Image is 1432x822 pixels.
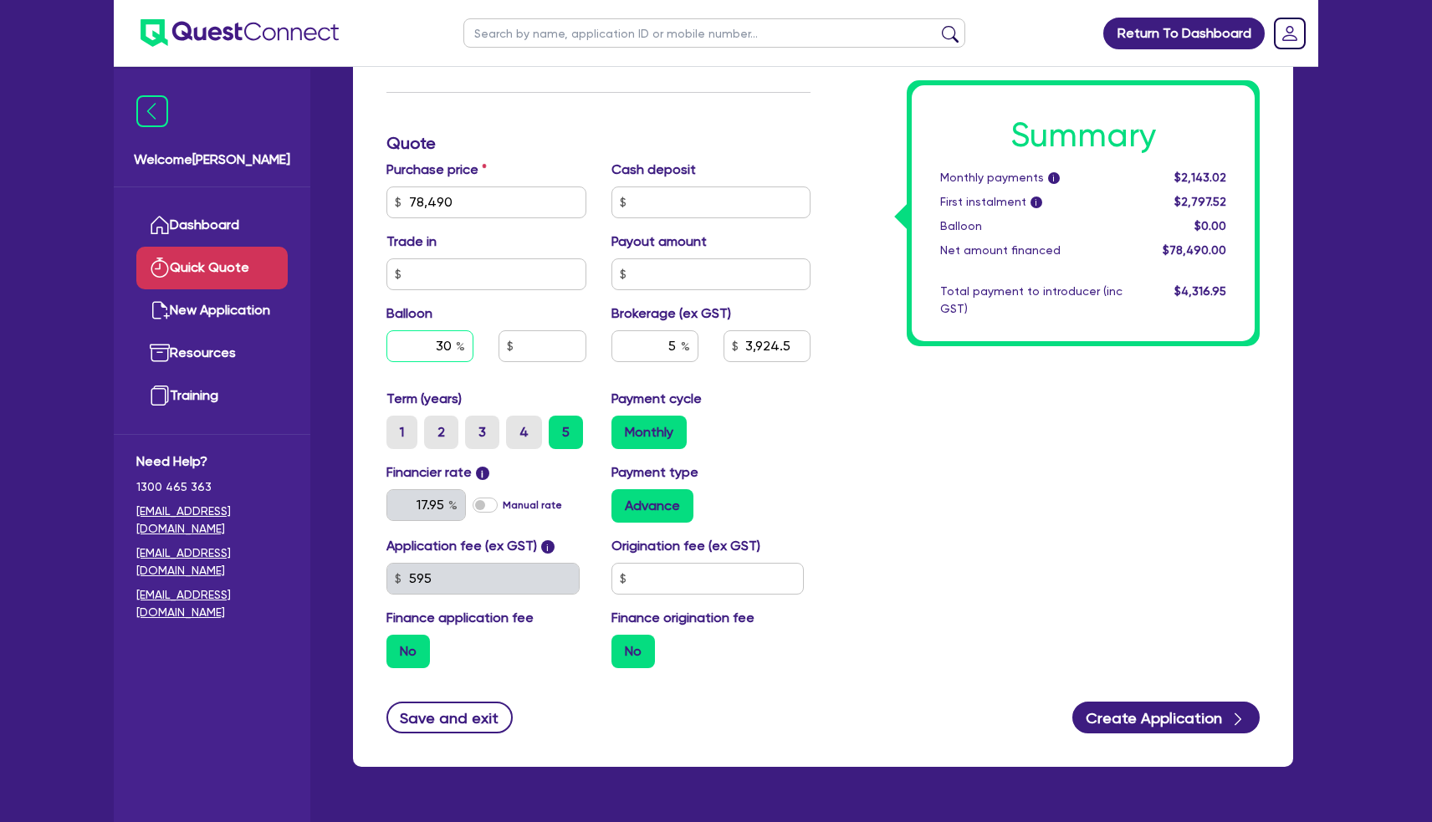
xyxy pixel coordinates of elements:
[611,489,693,523] label: Advance
[1072,702,1260,733] button: Create Application
[928,242,1135,259] div: Net amount financed
[476,467,489,480] span: i
[1268,12,1312,55] a: Dropdown toggle
[611,536,760,556] label: Origination fee (ex GST)
[136,452,288,472] span: Need Help?
[136,332,288,375] a: Resources
[928,283,1135,318] div: Total payment to introducer (inc GST)
[549,416,583,449] label: 5
[386,304,432,324] label: Balloon
[1194,219,1226,232] span: $0.00
[928,193,1135,211] div: First instalment
[541,540,555,554] span: i
[928,169,1135,186] div: Monthly payments
[1031,197,1042,209] span: i
[1174,195,1226,208] span: $2,797.52
[136,204,288,247] a: Dashboard
[928,217,1135,235] div: Balloon
[136,289,288,332] a: New Application
[386,462,489,482] label: Financier rate
[134,150,290,170] span: Welcome [PERSON_NAME]
[136,503,288,538] a: [EMAIL_ADDRESS][DOMAIN_NAME]
[611,416,687,449] label: Monthly
[1103,18,1265,49] a: Return To Dashboard
[386,232,437,252] label: Trade in
[611,160,696,180] label: Cash deposit
[1174,171,1226,184] span: $2,143.02
[136,586,288,621] a: [EMAIL_ADDRESS][DOMAIN_NAME]
[1163,243,1226,257] span: $78,490.00
[386,416,417,449] label: 1
[611,232,707,252] label: Payout amount
[463,18,965,48] input: Search by name, application ID or mobile number...
[386,635,430,668] label: No
[1048,173,1060,185] span: i
[150,343,170,363] img: resources
[611,462,698,482] label: Payment type
[611,635,655,668] label: No
[136,544,288,579] a: [EMAIL_ADDRESS][DOMAIN_NAME]
[386,702,513,733] button: Save and exit
[386,536,537,556] label: Application fee (ex GST)
[386,608,534,628] label: Finance application fee
[465,416,499,449] label: 3
[141,19,339,47] img: quest-connect-logo-blue
[611,389,702,409] label: Payment cycle
[150,300,170,320] img: new-application
[611,304,731,324] label: Brokerage (ex GST)
[1174,284,1226,298] span: $4,316.95
[150,385,170,406] img: training
[150,258,170,278] img: quick-quote
[136,478,288,496] span: 1300 465 363
[424,416,458,449] label: 2
[136,375,288,417] a: Training
[136,247,288,289] a: Quick Quote
[506,416,542,449] label: 4
[386,133,811,153] h3: Quote
[611,608,754,628] label: Finance origination fee
[503,498,562,513] label: Manual rate
[136,95,168,127] img: icon-menu-close
[386,389,462,409] label: Term (years)
[940,115,1226,156] h1: Summary
[386,160,487,180] label: Purchase price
